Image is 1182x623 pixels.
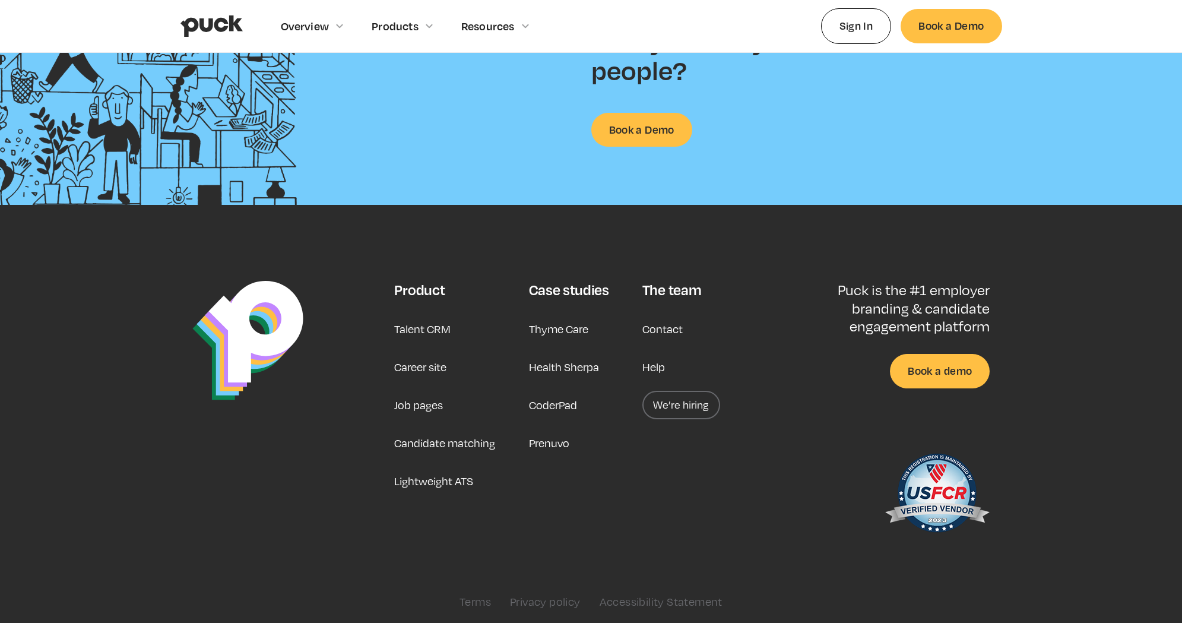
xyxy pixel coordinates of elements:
a: Book a Demo [591,113,692,147]
a: CoderPad [529,391,577,419]
p: Puck is the #1 employer branding & candidate engagement platform [799,281,990,335]
img: US Federal Contractor Registration System for Award Management Verified Vendor Seal [884,448,990,543]
a: Career site [394,353,446,381]
a: Job pages [394,391,443,419]
a: Prenuvo [529,429,569,457]
a: Talent CRM [394,315,451,343]
a: Help [642,353,665,381]
a: Thyme Care [529,315,588,343]
div: Products [372,20,419,33]
img: Puck Logo [192,281,303,400]
h2: Ready to find your people? [591,26,829,84]
a: Lightweight ATS [394,467,473,495]
div: Case studies [529,281,609,299]
a: Candidate matching [394,429,495,457]
div: Product [394,281,445,299]
a: Accessibility Statement [600,595,722,608]
a: Privacy policy [510,595,581,608]
a: Book a Demo [901,9,1002,43]
div: Resources [461,20,515,33]
a: We’re hiring [642,391,720,419]
div: The team [642,281,701,299]
div: Overview [281,20,329,33]
a: Health Sherpa [529,353,599,381]
a: Contact [642,315,683,343]
a: Terms [460,595,491,608]
a: Sign In [821,8,892,43]
a: Book a demo [890,354,990,388]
